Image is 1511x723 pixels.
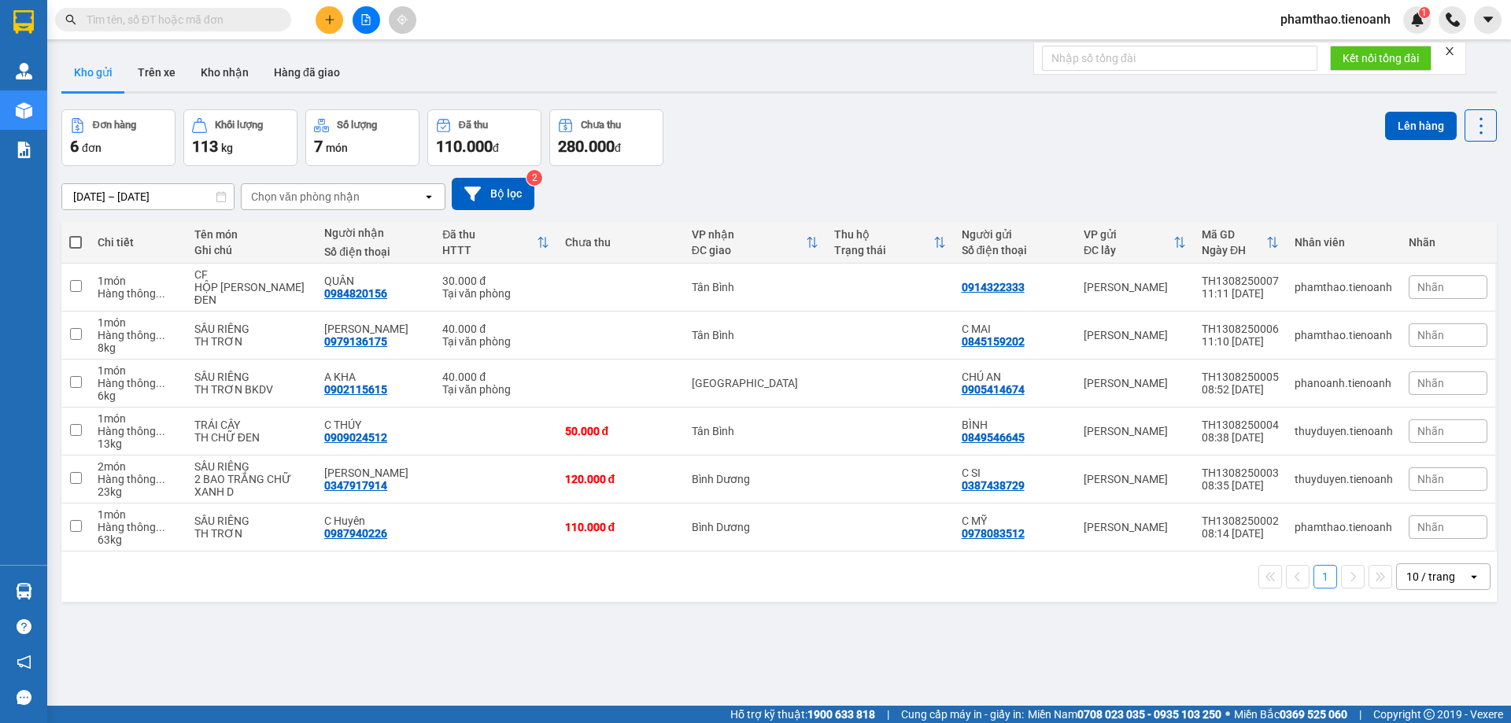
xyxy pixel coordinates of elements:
[98,341,179,354] div: 8 kg
[692,473,819,485] div: Bình Dương
[1268,9,1403,29] span: phamthao.tienoanh
[962,335,1025,348] div: 0845159202
[1295,521,1393,533] div: phamthao.tienoanh
[1202,527,1279,540] div: 08:14 [DATE]
[1481,13,1495,27] span: caret-down
[1084,329,1186,341] div: [PERSON_NAME]
[1468,570,1480,583] svg: open
[565,473,676,485] div: 120.000 đ
[188,53,261,91] button: Kho nhận
[1419,7,1430,18] sup: 1
[1084,473,1186,485] div: [PERSON_NAME]
[194,431,308,444] div: TH CHỮ ĐEN
[1343,50,1419,67] span: Kết nối tổng đài
[442,323,549,335] div: 40.000 đ
[324,287,387,300] div: 0984820156
[1474,6,1502,34] button: caret-down
[17,619,31,634] span: question-circle
[1084,425,1186,437] div: [PERSON_NAME]
[565,425,676,437] div: 50.000 đ
[565,521,676,533] div: 110.000 đ
[156,473,165,485] span: ...
[70,137,79,156] span: 6
[807,708,875,721] strong: 1900 633 818
[1202,431,1279,444] div: 08:38 [DATE]
[565,236,676,249] div: Chưa thu
[1202,275,1279,287] div: TH1308250007
[834,244,933,256] div: Trạng thái
[251,189,360,205] div: Chọn văn phòng nhận
[305,109,419,166] button: Số lượng7món
[1295,473,1393,485] div: thuyduyen.tienoanh
[1406,569,1455,585] div: 10 / trang
[730,706,875,723] span: Hỗ trợ kỹ thuật:
[558,137,615,156] span: 280.000
[1076,222,1194,264] th: Toggle SortBy
[183,109,297,166] button: Khối lượng113kg
[692,281,819,293] div: Tân Bình
[1202,515,1279,527] div: TH1308250002
[1446,13,1460,27] img: phone-icon
[87,11,272,28] input: Tìm tên, số ĐT hoặc mã đơn
[692,228,807,241] div: VP nhận
[194,515,308,527] div: SẦU RIÊNG
[16,583,32,599] img: warehouse-icon
[692,521,819,533] div: Bình Dương
[98,316,179,329] div: 1 món
[98,287,179,300] div: Hàng thông thường
[324,335,387,348] div: 0979136175
[261,53,353,91] button: Hàng đã giao
[324,431,387,444] div: 0909024512
[1234,706,1347,723] span: Miền Bắc
[1280,708,1347,721] strong: 0369 525 060
[962,515,1068,527] div: C MỸ
[194,383,308,396] div: TH TRƠN BKDV
[1417,521,1444,533] span: Nhãn
[98,236,179,249] div: Chi tiết
[1042,46,1317,71] input: Nhập số tổng đài
[324,371,427,383] div: A KHA
[1417,377,1444,389] span: Nhãn
[962,527,1025,540] div: 0978083512
[1295,236,1393,249] div: Nhân viên
[436,137,493,156] span: 110.000
[61,109,175,166] button: Đơn hàng6đơn
[324,323,427,335] div: C NGỌC
[962,323,1068,335] div: C MAI
[1295,377,1393,389] div: phanoanh.tienoanh
[1202,371,1279,383] div: TH1308250005
[13,10,34,34] img: logo-vxr
[423,190,435,203] svg: open
[16,102,32,119] img: warehouse-icon
[194,228,308,241] div: Tên món
[389,6,416,34] button: aim
[326,142,348,154] span: món
[98,508,179,521] div: 1 món
[442,228,536,241] div: Đã thu
[194,527,308,540] div: TH TRƠN
[125,53,188,91] button: Trên xe
[397,14,408,25] span: aim
[324,275,427,287] div: QUÂN
[1084,228,1173,241] div: VP gửi
[1084,244,1173,256] div: ĐC lấy
[98,425,179,437] div: Hàng thông thường
[549,109,663,166] button: Chưa thu280.000đ
[1202,287,1279,300] div: 11:11 [DATE]
[1028,706,1221,723] span: Miền Nam
[452,178,534,210] button: Bộ lọc
[314,137,323,156] span: 7
[98,275,179,287] div: 1 món
[156,329,165,341] span: ...
[194,335,308,348] div: TH TRƠN
[316,6,343,34] button: plus
[221,142,233,154] span: kg
[324,419,427,431] div: C THÚY
[1424,709,1435,720] span: copyright
[156,287,165,300] span: ...
[194,460,308,473] div: SẦU RIÊNG
[581,120,621,131] div: Chưa thu
[98,473,179,485] div: Hàng thông thường
[962,479,1025,492] div: 0387438729
[1202,419,1279,431] div: TH1308250004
